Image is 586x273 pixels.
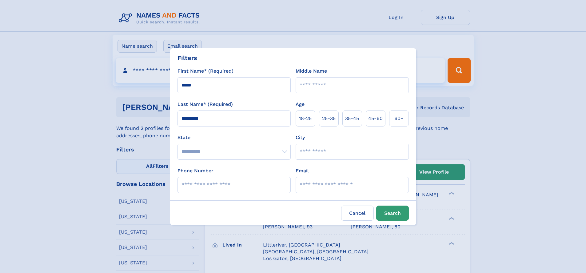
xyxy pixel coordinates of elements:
span: 60+ [394,115,404,122]
label: First Name* (Required) [177,67,233,75]
label: Age [296,101,305,108]
span: 18‑25 [299,115,312,122]
label: State [177,134,291,141]
span: 35‑45 [345,115,359,122]
span: 45‑60 [368,115,383,122]
label: City [296,134,305,141]
div: Filters [177,53,197,62]
label: Phone Number [177,167,213,175]
label: Email [296,167,309,175]
span: 25‑35 [322,115,336,122]
label: Middle Name [296,67,327,75]
label: Cancel [341,206,374,221]
button: Search [376,206,409,221]
label: Last Name* (Required) [177,101,233,108]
